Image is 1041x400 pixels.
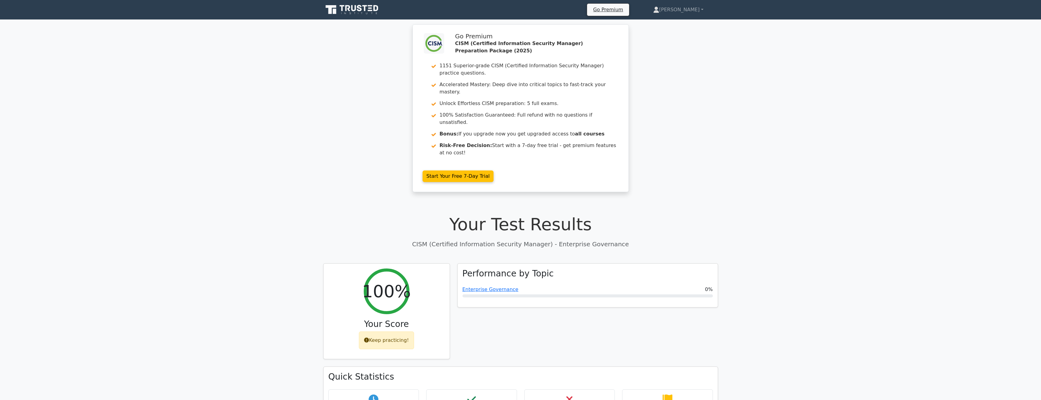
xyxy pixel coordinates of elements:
[462,286,519,292] a: Enterprise Governance
[323,240,718,249] p: CISM (Certified Information Security Manager) - Enterprise Governance
[323,214,718,234] h1: Your Test Results
[328,372,713,382] h3: Quick Statistics
[328,319,445,329] h3: Your Score
[423,170,494,182] a: Start Your Free 7-Day Trial
[359,332,414,349] div: Keep practicing!
[705,286,713,293] span: 0%
[462,268,554,279] h3: Performance by Topic
[590,5,627,14] a: Go Premium
[362,281,411,301] h2: 100%
[639,4,718,16] a: [PERSON_NAME]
